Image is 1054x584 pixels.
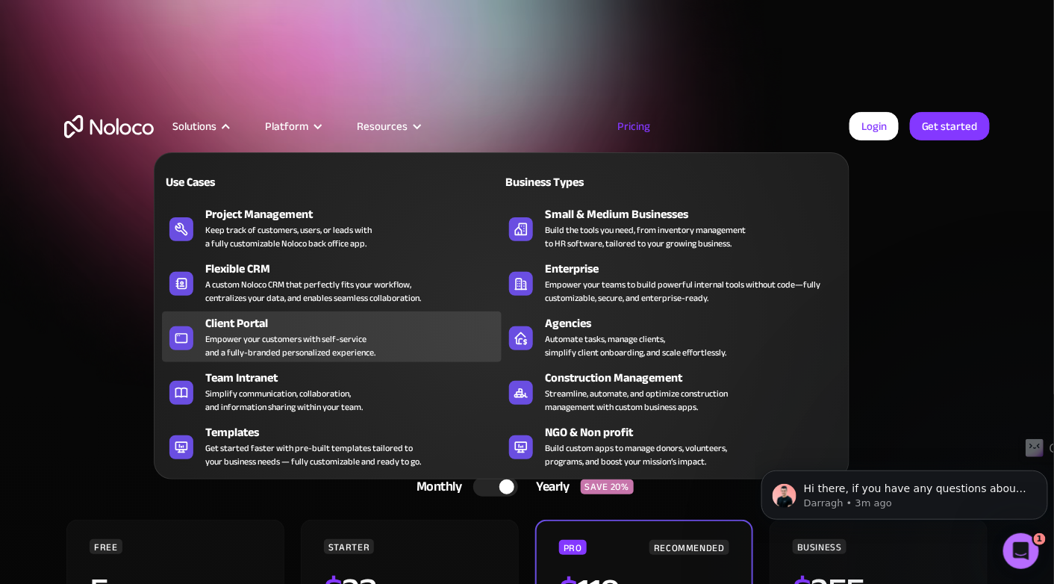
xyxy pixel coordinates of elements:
div: Keep track of customers, users, or leads with a fully customizable Noloco back office app. [205,223,372,250]
div: RECOMMENDED [649,540,729,555]
a: Flexible CRMA custom Noloco CRM that perfectly fits your workflow,centralizes your data, and enab... [162,257,502,308]
div: Platform [246,117,338,136]
div: Flexible CRM [205,260,508,278]
a: Small & Medium BusinessesBuild the tools you need, from inventory managementto HR software, tailo... [502,202,841,253]
a: Get started [910,112,990,140]
div: Client Portal [205,314,508,332]
div: Project Management [205,205,508,223]
a: Project ManagementKeep track of customers, users, or leads witha fully customizable Noloco back o... [162,202,502,253]
a: AgenciesAutomate tasks, manage clients,simplify client onboarding, and scale effortlessly. [502,311,841,362]
div: Templates [205,423,508,441]
div: Empower your teams to build powerful internal tools without code—fully customizable, secure, and ... [545,278,834,305]
div: FREE [90,539,122,554]
div: Yearly [518,476,581,498]
div: Build the tools you need, from inventory management to HR software, tailored to your growing busi... [545,223,746,250]
div: Automate tasks, manage clients, simplify client onboarding, and scale effortlessly. [545,332,726,359]
div: SAVE 20% [581,479,634,494]
div: STARTER [324,539,374,554]
div: Construction Management [545,369,848,387]
a: Login [849,112,899,140]
div: Use Cases [162,173,325,191]
div: Monthly [398,476,473,498]
div: PRO [559,540,587,555]
div: Resources [357,117,408,136]
a: Construction ManagementStreamline, automate, and optimize constructionmanagement with custom busi... [502,366,841,417]
a: NGO & Non profitBuild custom apps to manage donors, volunteers,programs, and boost your mission’s... [502,420,841,471]
a: Client PortalEmpower your customers with self-serviceand a fully-branded personalized experience. [162,311,502,362]
div: Platform [265,117,308,136]
span: 1 [1034,533,1046,545]
div: Enterprise [545,260,848,278]
div: Solutions [154,117,246,136]
a: home [64,115,154,138]
div: Simplify communication, collaboration, and information sharing within your team. [205,387,363,414]
div: Streamline, automate, and optimize construction management with custom business apps. [545,387,728,414]
a: Team IntranetSimplify communication, collaboration,and information sharing within your team. [162,366,502,417]
iframe: Intercom live chat [1003,533,1039,569]
div: Empower your customers with self-service and a fully-branded personalized experience. [205,332,375,359]
div: Solutions [172,117,216,136]
div: Build custom apps to manage donors, volunteers, programs, and boost your mission’s impact. [545,441,727,468]
a: Business Types [502,164,841,199]
div: Team Intranet [205,369,508,387]
iframe: Intercom notifications message [755,439,1054,544]
a: EnterpriseEmpower your teams to build powerful internal tools without code—fully customizable, se... [502,257,841,308]
div: NGO & Non profit [545,423,848,441]
h1: A plan for organizations of all sizes [64,187,990,232]
a: TemplatesGet started faster with pre-built templates tailored toyour business needs — fully custo... [162,420,502,471]
a: Use Cases [162,164,502,199]
div: Agencies [545,314,848,332]
div: BUSINESS [793,539,846,554]
div: Small & Medium Businesses [545,205,848,223]
div: Get started faster with pre-built templates tailored to your business needs — fully customizable ... [205,441,421,468]
div: A custom Noloco CRM that perfectly fits your workflow, centralizes your data, and enables seamles... [205,278,421,305]
div: Business Types [502,173,665,191]
a: Pricing [599,117,670,136]
div: Resources [338,117,437,136]
nav: Solutions [154,131,849,479]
